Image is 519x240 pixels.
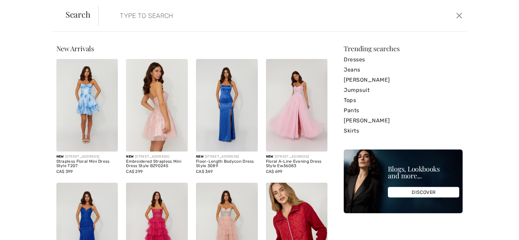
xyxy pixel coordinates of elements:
[196,59,258,152] img: Floor-Length Bodycon Dress Style 3089. Royal
[56,159,118,169] div: Strapless Floral Mini Dress Style T207
[115,5,369,26] input: TYPE TO SEARCH
[344,105,463,116] a: Pants
[344,75,463,85] a: [PERSON_NAME]
[196,159,258,169] div: Floor-Length Bodycon Dress Style 3089
[344,126,463,136] a: Skirts
[29,8,96,23] h1: Live Chat | Chat en direct
[454,10,464,21] button: Close
[388,187,459,198] div: DISCOVER
[344,95,463,105] a: Tops
[388,165,459,179] div: Blogs, Lookbooks and more...
[66,10,90,18] span: Search
[266,169,283,174] span: CA$ 699
[266,155,273,159] span: New
[126,59,188,152] img: Embroidered Strapless Mini Dress Style BZ9024S. Blush
[80,171,115,183] button: Start chat
[12,93,36,99] strong: Message
[126,169,143,174] span: CA$ 299
[344,45,463,52] div: Trending searches
[14,5,32,11] span: 1 new
[266,159,328,169] div: Floral A-Line Evening Dress Style Ew36083
[266,59,328,152] img: Floral A-Line Evening Dress Style Ew36083. Pink
[126,154,188,159] div: [STREET_ADDRESS]
[196,154,258,159] div: [STREET_ADDRESS]
[344,149,463,213] img: Blogs, Lookbooks and more...
[12,93,115,100] div: (optional)
[12,63,27,68] strong: Email
[126,155,133,159] span: New
[56,169,73,174] span: CA$ 399
[56,59,118,152] img: Strapless Floral Mini Dress Style T207. Blue
[56,154,118,159] div: [STREET_ADDRESS]
[196,155,203,159] span: New
[266,154,328,159] div: [STREET_ADDRESS]
[344,65,463,75] a: Jeans
[344,85,463,95] a: Jumpsuit
[344,55,463,65] a: Dresses
[196,169,213,174] span: CA$ 349
[344,116,463,126] a: [PERSON_NAME]
[12,32,28,38] strong: Name
[56,44,94,53] span: New Arrivals
[106,12,117,21] button: Minimize widget
[126,159,188,169] div: Embroidered Strapless Mini Dress Style BZ9024S
[56,155,64,159] span: New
